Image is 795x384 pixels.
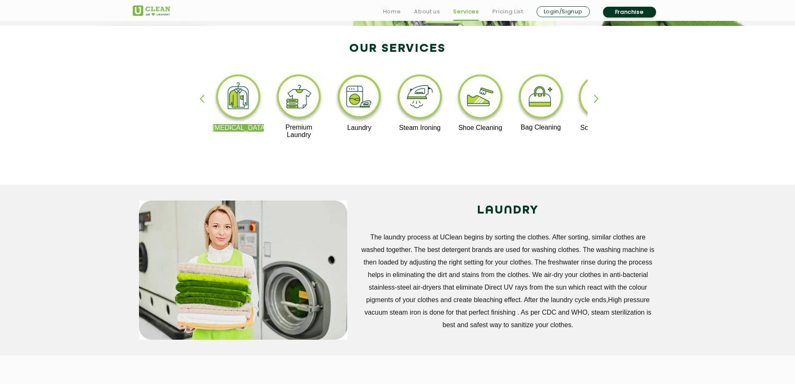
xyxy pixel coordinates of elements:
[603,7,656,18] a: Franchise
[383,7,401,17] a: Home
[455,72,506,124] img: shoe_cleaning_11zon.webp
[273,124,325,139] p: Premium Laundry
[537,6,590,17] a: Login/Signup
[334,72,385,124] img: laundry_cleaning_11zon.webp
[453,7,479,17] a: Services
[394,72,446,124] img: steam_ironing_11zon.webp
[455,124,506,132] p: Shoe Cleaning
[334,124,385,132] p: Laundry
[515,72,567,124] img: bag_cleaning_11zon.webp
[394,124,446,132] p: Steam Ironing
[273,72,325,124] img: premium_laundry_cleaning_11zon.webp
[360,201,656,221] h2: LAUNDRY
[213,124,264,132] p: [MEDICAL_DATA]
[575,72,627,124] img: sofa_cleaning_11zon.webp
[360,231,656,331] p: The laundry process at UClean begins by sorting the clothes. After sorting, similar clothes are w...
[515,124,567,131] p: Bag Cleaning
[492,7,523,17] a: Pricing List
[414,7,440,17] a: About us
[213,72,264,124] img: dry_cleaning_11zon.webp
[139,201,347,340] img: service_main_image_11zon.webp
[575,124,627,132] p: Sofa Cleaning
[133,5,170,16] img: UClean Laundry and Dry Cleaning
